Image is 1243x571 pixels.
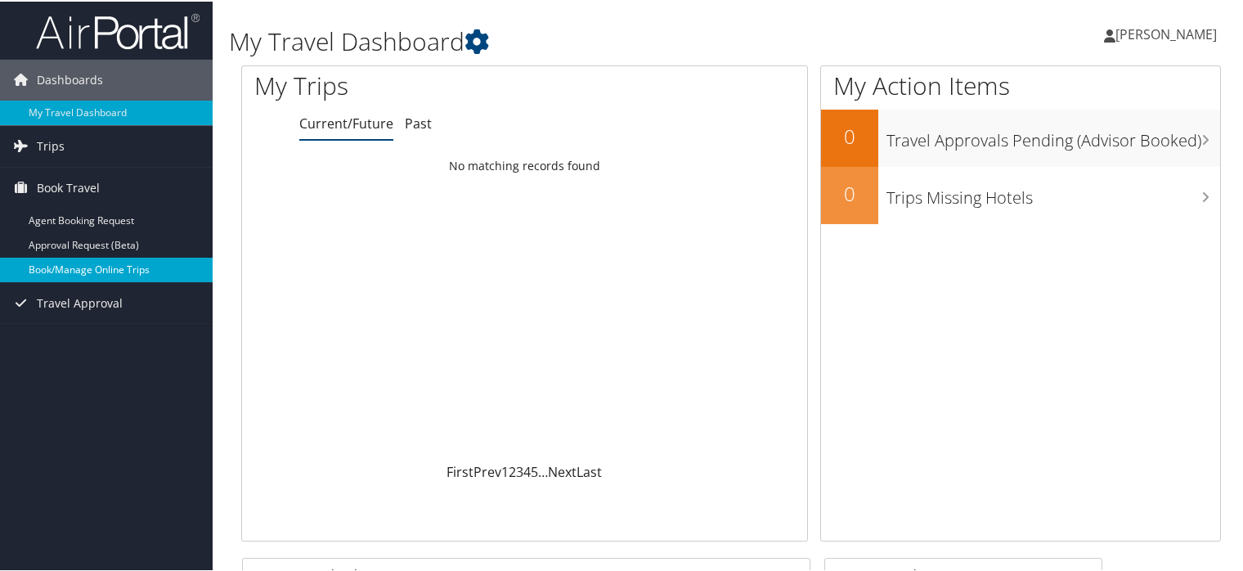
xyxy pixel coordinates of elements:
[36,11,200,49] img: airportal-logo.png
[37,124,65,165] span: Trips
[821,165,1220,223] a: 0Trips Missing Hotels
[821,121,878,149] h2: 0
[242,150,807,179] td: No matching records found
[538,461,548,479] span: …
[821,108,1220,165] a: 0Travel Approvals Pending (Advisor Booked)
[37,58,103,99] span: Dashboards
[821,67,1220,101] h1: My Action Items
[37,281,123,322] span: Travel Approval
[577,461,602,479] a: Last
[531,461,538,479] a: 5
[229,23,899,57] h1: My Travel Dashboard
[254,67,559,101] h1: My Trips
[405,113,432,131] a: Past
[446,461,473,479] a: First
[501,461,509,479] a: 1
[299,113,393,131] a: Current/Future
[1104,8,1233,57] a: [PERSON_NAME]
[523,461,531,479] a: 4
[473,461,501,479] a: Prev
[1115,24,1217,42] span: [PERSON_NAME]
[548,461,577,479] a: Next
[37,166,100,207] span: Book Travel
[886,177,1220,208] h3: Trips Missing Hotels
[509,461,516,479] a: 2
[516,461,523,479] a: 3
[886,119,1220,151] h3: Travel Approvals Pending (Advisor Booked)
[821,178,878,206] h2: 0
